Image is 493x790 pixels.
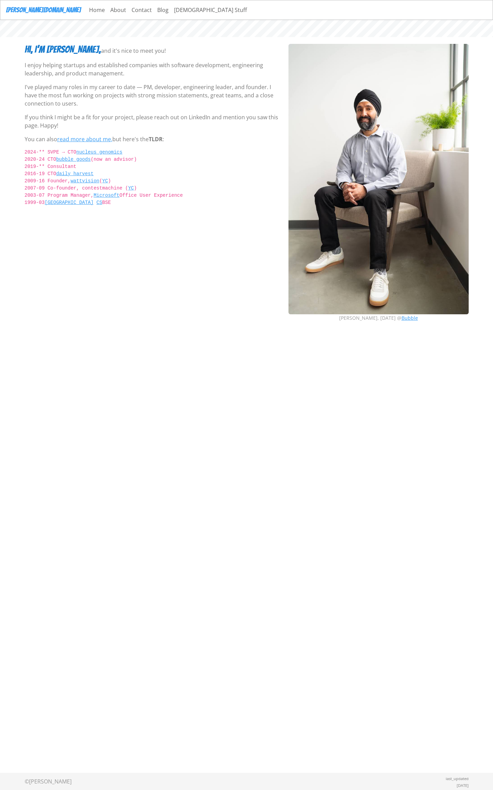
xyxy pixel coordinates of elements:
[56,171,94,177] a: daily harvest
[446,776,469,788] small: last_updated [DATE]
[97,200,102,205] a: CS
[6,3,81,17] a: [PERSON_NAME][DOMAIN_NAME]
[76,149,122,155] a: nucleus genomics
[25,777,72,786] div: © [PERSON_NAME]
[94,193,120,198] a: Microsoft
[25,149,280,214] code: 2024-** SVPE → CTO 2020-24 CTO (now an advisor) 2019-** Consultant 2016-19 CTO 2009-16 Founder, (...
[86,3,108,17] a: Home
[149,135,163,143] span: TLDR
[25,61,280,77] p: I enjoy helping startups and established companies with software development, engineering leaders...
[25,83,280,108] p: I've played many roles in my career to date — PM, developer, engineering leader, and founder. I h...
[155,3,171,17] a: Blog
[402,315,418,321] a: Bubble
[288,314,469,321] figcaption: [PERSON_NAME], [DATE] @
[129,3,155,17] a: Contact
[25,135,280,143] p: You can also but here's the :
[128,185,134,191] a: YC
[102,178,108,184] a: YC
[57,135,112,143] a: read more about me,
[71,178,99,184] a: wattvision
[101,47,166,55] p: and it's nice to meet you!
[25,44,101,56] h3: Hi, I’m [PERSON_NAME],
[56,157,91,162] a: bubble goods
[25,113,280,130] p: If you think I might be a fit for your project, please reach out on LinkedIn and mention you saw ...
[171,3,250,17] a: [DEMOGRAPHIC_DATA] Stuff
[288,44,469,314] img: savraj singh bio pic
[45,200,94,205] a: [GEOGRAPHIC_DATA]
[108,3,129,17] a: About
